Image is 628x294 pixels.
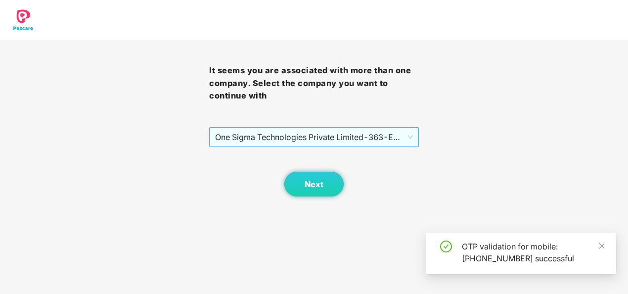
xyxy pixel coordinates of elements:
[305,180,323,189] span: Next
[598,243,605,249] span: close
[215,128,412,147] span: One Sigma Technologies Private Limited - 363 - EMPLOYEE
[209,64,418,102] h3: It seems you are associated with more than one company. Select the company you want to continue with
[284,172,344,196] button: Next
[462,241,604,264] div: OTP validation for mobile: [PHONE_NUMBER] successful
[440,241,452,252] span: check-circle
